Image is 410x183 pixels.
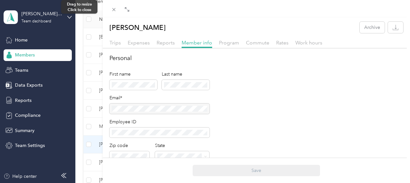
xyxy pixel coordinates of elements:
[109,71,157,78] div: First name
[109,94,210,101] div: Email*
[109,118,210,125] div: Employee ID
[276,40,288,46] span: Rates
[360,22,385,33] button: Archive
[295,40,322,46] span: Work hours
[109,142,149,149] div: Zip code
[157,40,175,46] span: Reports
[128,40,150,46] span: Expenses
[109,54,404,63] h2: Personal
[182,40,212,46] span: Member info
[246,40,269,46] span: Commute
[109,22,166,33] p: [PERSON_NAME]
[155,142,209,149] div: State
[219,40,239,46] span: Program
[162,71,210,78] div: Last name
[109,40,121,46] span: Trips
[374,147,410,183] iframe: Everlance-gr Chat Button Frame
